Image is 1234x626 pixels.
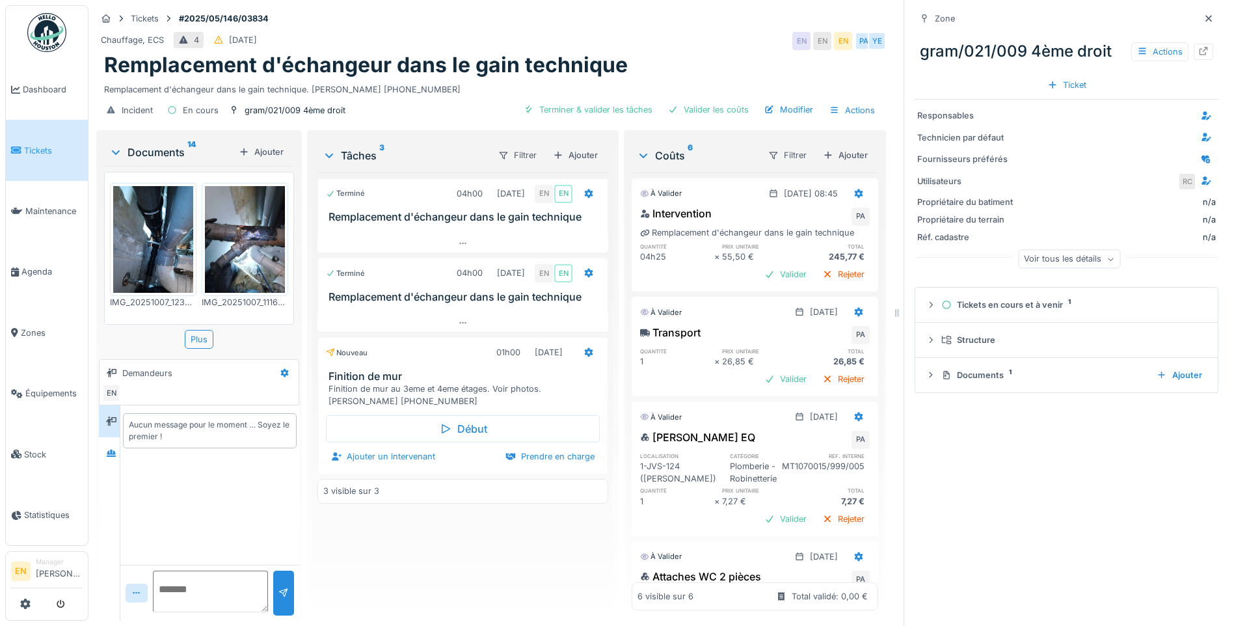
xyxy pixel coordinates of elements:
div: n/a [1203,196,1216,208]
h6: quantité [640,486,714,495]
div: À valider [640,412,682,423]
a: Tickets [6,120,88,180]
div: PA [852,431,870,449]
sup: 6 [688,148,693,163]
div: 4 [194,34,199,46]
div: EN [834,32,852,50]
summary: Tickets en cours et à venir1 [920,293,1213,317]
div: 1 [640,355,714,368]
div: Ajouter [1151,366,1207,384]
div: Coûts [637,148,757,163]
h6: prix unitaire [722,242,796,251]
div: Documents [941,369,1146,381]
h6: prix unitaire [722,347,796,355]
div: 04h25 [640,251,714,263]
div: Structure [941,334,1202,346]
summary: Structure [920,328,1213,352]
a: Équipements [6,363,88,424]
a: Statistiques [6,485,88,545]
div: [DATE] [535,346,563,359]
div: Demandeurs [122,367,172,379]
div: Responsables [917,109,1015,122]
div: Ajouter [548,146,603,164]
strong: #2025/05/146/03834 [174,12,274,25]
div: Remplacement d'échangeur dans le gain technique. [PERSON_NAME] [PHONE_NUMBER] [104,78,878,96]
h6: total [796,242,870,251]
div: EN [535,264,553,282]
div: PA [855,32,873,50]
div: À valider [640,551,682,562]
div: Documents [109,144,234,160]
div: Filtrer [492,146,543,165]
div: 1-JVS-124 ([PERSON_NAME]) [640,460,721,485]
span: Équipements [25,387,83,400]
div: gram/021/009 4ème droit [915,34,1218,68]
div: Ajouter [234,143,289,161]
li: EN [11,562,31,581]
div: Filtrer [762,146,812,165]
div: × [714,251,723,263]
div: 6 visible sur 6 [637,590,693,603]
div: EN [813,32,831,50]
div: Ticket [1042,76,1092,94]
div: Technicien par défaut [917,131,1015,144]
div: 3 visible sur 3 [323,485,379,497]
div: Valider [759,265,812,283]
div: PA [852,208,870,226]
div: Utilisateurs [917,175,1015,187]
div: 26,85 € [722,355,796,368]
div: [DATE] [810,411,838,423]
div: Zone [935,12,955,25]
div: n/a [1020,231,1216,243]
h6: localisation [640,452,721,460]
div: [DATE] [810,306,838,318]
div: Actions [824,101,881,120]
div: Tickets [131,12,159,25]
h3: Remplacement d'échangeur dans le gain technique [329,291,602,303]
sup: 14 [187,144,196,160]
div: [PERSON_NAME] EQ [640,429,755,445]
div: IMG_20251007_123208_721.jpg [110,296,196,308]
h3: Finition de mur [329,370,602,383]
span: Zones [21,327,83,339]
div: EN [792,32,811,50]
div: 7,27 € [722,495,796,508]
h6: catégorie [730,452,782,460]
div: Ajouter [818,146,873,164]
div: Finition de mur au 3eme et 4eme étages. Voir photos. [PERSON_NAME] [PHONE_NUMBER] [329,383,602,407]
div: [DATE] 08:45 [784,187,838,200]
div: Fournisseurs préférés [917,153,1015,165]
div: 04h00 [457,187,483,200]
h6: total [796,486,870,495]
a: EN Manager[PERSON_NAME] [11,557,83,588]
div: YE [868,32,886,50]
span: Statistiques [24,509,83,521]
div: × [714,355,723,368]
div: EN [554,264,572,282]
div: Valider [759,370,812,388]
div: IMG_20251007_111644_957.jpg [202,296,288,308]
div: EN [102,384,120,402]
div: Propriétaire du terrain [917,213,1015,226]
div: Valider les coûts [663,101,754,118]
div: Terminé [326,188,365,199]
h6: quantité [640,347,714,355]
a: Agenda [6,241,88,302]
div: Attaches WC 2 pièces [640,569,761,584]
div: Prendre en charge [500,448,600,465]
sup: 3 [379,148,384,163]
li: [PERSON_NAME] [36,557,83,585]
div: RC [1178,172,1196,191]
h3: Remplacement d'échangeur dans le gain technique [329,211,602,223]
a: Dashboard [6,59,88,120]
h6: total [796,347,870,355]
div: En cours [183,104,219,116]
div: À valider [640,188,682,199]
h6: quantité [640,242,714,251]
div: [DATE] [229,34,257,46]
h1: Remplacement d'échangeur dans le gain technique [104,53,628,77]
div: Intervention [640,206,712,221]
div: Début [326,415,600,442]
div: Rejeter [817,265,870,283]
div: Propriétaire du batiment [917,196,1015,208]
